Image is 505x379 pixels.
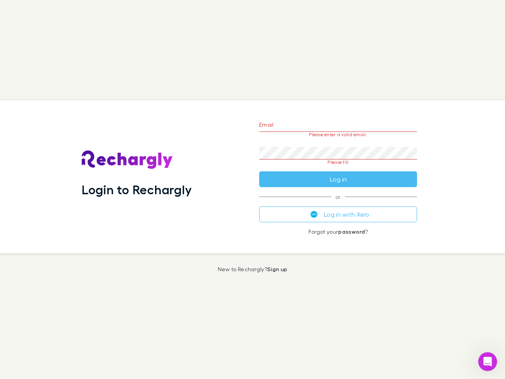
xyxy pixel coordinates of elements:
[310,211,318,218] img: Xero's logo
[259,132,417,137] p: Please enter a valid email.
[82,182,192,197] h1: Login to Rechargly
[259,159,417,165] p: Please fill
[478,352,497,371] iframe: Intercom live chat
[338,228,365,235] a: password
[82,150,173,169] img: Rechargly's Logo
[259,229,417,235] p: Forgot your ?
[267,266,287,272] a: Sign up
[259,171,417,187] button: Log in
[259,206,417,222] button: Log in with Xero
[218,266,288,272] p: New to Rechargly?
